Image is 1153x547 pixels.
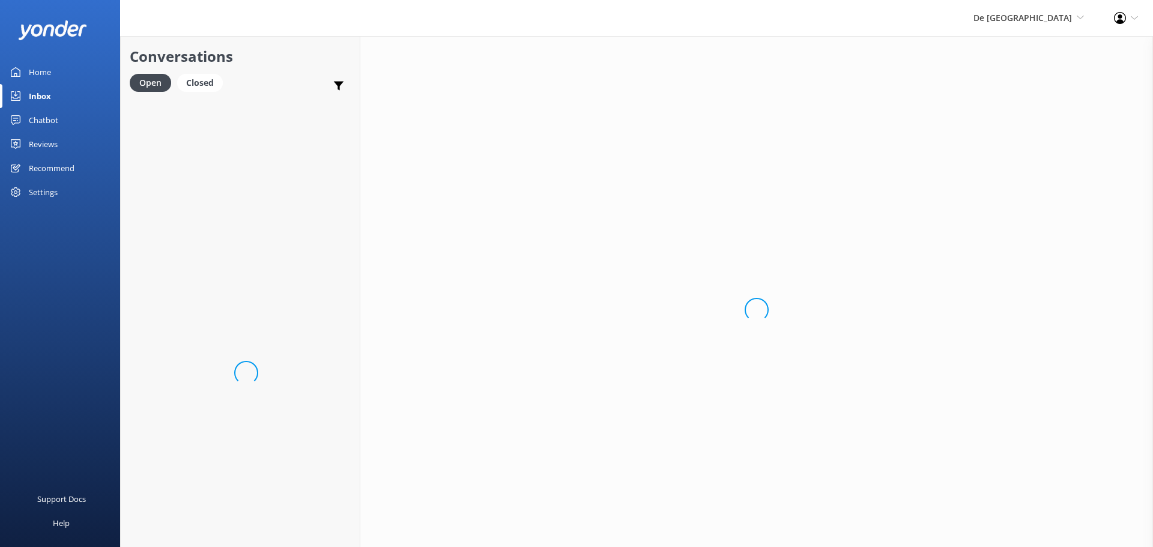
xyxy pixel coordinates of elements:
[130,74,171,92] div: Open
[29,108,58,132] div: Chatbot
[130,76,177,89] a: Open
[29,180,58,204] div: Settings
[973,12,1072,23] span: De [GEOGRAPHIC_DATA]
[37,487,86,511] div: Support Docs
[29,156,74,180] div: Recommend
[29,60,51,84] div: Home
[53,511,70,535] div: Help
[29,132,58,156] div: Reviews
[29,84,51,108] div: Inbox
[177,74,223,92] div: Closed
[177,76,229,89] a: Closed
[18,20,87,40] img: yonder-white-logo.png
[130,45,351,68] h2: Conversations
